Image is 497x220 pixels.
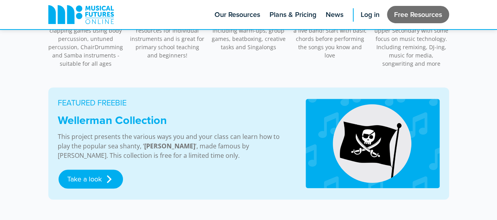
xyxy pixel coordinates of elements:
[326,9,343,20] span: News
[374,18,449,68] p: Resources designed for upper Secondary with some focus on music technology. Including remixing, D...
[59,170,123,189] a: Take a look
[130,18,205,59] p: LearnToPlay features resources for individual instruments and is great for primary school teachin...
[144,142,195,150] strong: [PERSON_NAME]
[215,9,260,20] span: Our Resources
[211,18,286,51] p: Vocal-based resource including warm-ups, group games, beatboxing, creative tasks and Singalongs
[58,97,287,109] p: FEATURED FREEBIE
[361,9,380,20] span: Log in
[292,18,368,59] p: JustPlay enables you to form a live band! Start with basic chords before performing the songs you...
[387,6,449,23] a: Free Resources
[58,112,167,128] strong: Wellerman Collection
[48,18,124,68] p: Warm-ups, rhythm & clapping games using body percussion, untuned percussion, ChairDrumming and Sa...
[270,9,316,20] span: Plans & Pricing
[58,132,287,160] p: This project presents the various ways you and your class can learn how to play the popular sea s...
